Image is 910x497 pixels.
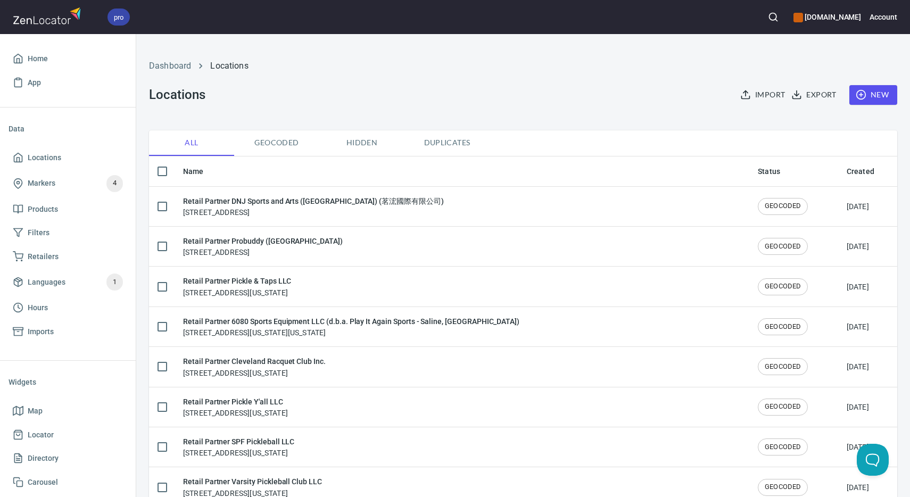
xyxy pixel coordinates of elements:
span: GEOCODED [758,281,807,292]
span: Hours [28,301,48,314]
div: [DATE] [847,402,869,412]
span: 4 [106,177,123,189]
span: Geocoded [241,136,313,150]
span: GEOCODED [758,242,807,252]
span: Export [793,88,836,102]
th: Created [838,156,897,187]
div: [STREET_ADDRESS][US_STATE] [183,275,291,297]
span: 1 [106,276,123,288]
div: [STREET_ADDRESS][US_STATE] [183,355,326,378]
button: Export [789,85,840,105]
div: [STREET_ADDRESS] [183,235,343,258]
h6: Retail Partner 6080 Sports Equipment LLC (d.b.a. Play It Again Sports - Saline, [GEOGRAPHIC_DATA]) [183,316,519,327]
h6: Retail Partner Cleveland Racquet Club Inc. [183,355,326,367]
a: Directory [9,446,127,470]
span: Retailers [28,250,59,263]
a: Products [9,197,127,221]
span: pro [107,12,130,23]
span: Hidden [326,136,398,150]
h6: Retail Partner Pickle Y'all LLC [183,396,288,408]
button: Import [738,85,789,105]
nav: breadcrumb [149,60,897,72]
h6: Retail Partner Probuddy ([GEOGRAPHIC_DATA]) [183,235,343,247]
div: Manage your apps [793,5,861,29]
a: Languages1 [9,268,127,296]
span: Products [28,203,58,216]
span: GEOCODED [758,482,807,492]
h6: [DOMAIN_NAME] [793,11,861,23]
h6: Account [870,11,897,23]
span: GEOCODED [758,201,807,211]
li: Widgets [9,369,127,395]
span: All [155,136,228,150]
a: Locations [9,146,127,170]
span: Languages [28,276,65,289]
h6: Retail Partner Varsity Pickleball Club LLC [183,476,322,487]
button: New [849,85,897,105]
th: Name [175,156,749,187]
div: [DATE] [847,241,869,252]
a: Imports [9,320,127,344]
h6: Retail Partner SPF Pickleball LLC [183,436,294,448]
span: Markers [28,177,55,190]
div: [DATE] [847,201,869,212]
span: Locations [28,151,61,164]
div: [STREET_ADDRESS] [183,195,444,218]
a: Retailers [9,245,127,269]
a: Map [9,399,127,423]
h6: Retail Partner DNJ Sports and Arts ([GEOGRAPHIC_DATA]) (茗浤國際有限公司) [183,195,444,207]
button: Account [870,5,897,29]
span: GEOCODED [758,402,807,412]
span: New [858,88,889,102]
span: Directory [28,452,59,465]
span: Duplicates [411,136,483,150]
a: Hours [9,296,127,320]
span: Locator [28,428,54,442]
span: Imports [28,325,54,338]
a: Home [9,47,127,71]
span: Map [28,404,43,418]
iframe: Help Scout Beacon - Open [857,444,889,476]
a: Locator [9,423,127,447]
div: [STREET_ADDRESS][US_STATE] [183,396,288,418]
span: App [28,76,41,89]
a: Locations [210,61,248,71]
a: Carousel [9,470,127,494]
span: Filters [28,226,49,239]
div: [DATE] [847,482,869,493]
th: Status [749,156,838,187]
a: Filters [9,221,127,245]
div: [DATE] [847,321,869,332]
div: [STREET_ADDRESS][US_STATE][US_STATE] [183,316,519,338]
a: App [9,71,127,95]
span: GEOCODED [758,362,807,372]
div: pro [107,9,130,26]
span: GEOCODED [758,322,807,332]
span: Import [742,88,785,102]
img: zenlocator [13,4,84,27]
div: [STREET_ADDRESS][US_STATE] [183,436,294,458]
button: color-CE600E [793,13,803,22]
span: Home [28,52,48,65]
div: [DATE] [847,281,869,292]
span: GEOCODED [758,442,807,452]
a: Dashboard [149,61,191,71]
span: Carousel [28,476,58,489]
div: [DATE] [847,442,869,452]
h6: Retail Partner Pickle & Taps LLC [183,275,291,287]
h3: Locations [149,87,205,102]
li: Data [9,116,127,142]
a: Markers4 [9,170,127,197]
div: [DATE] [847,361,869,372]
